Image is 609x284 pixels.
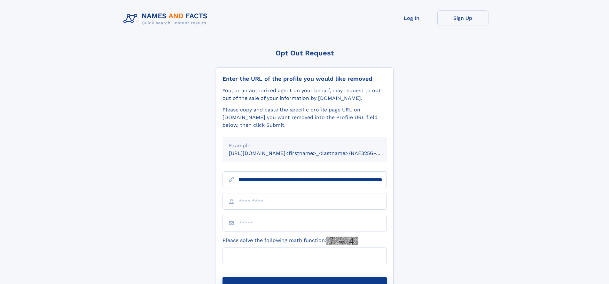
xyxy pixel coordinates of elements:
[386,10,437,26] a: Log In
[223,75,387,82] div: Enter the URL of the profile you would like removed
[223,106,387,129] div: Please copy and paste the specific profile page URL on [DOMAIN_NAME] you want removed into the Pr...
[121,10,213,28] img: Logo Names and Facts
[437,10,488,26] a: Sign Up
[223,237,358,245] label: Please solve the following math function:
[223,87,387,102] div: You, or an authorized agent on your behalf, may request to opt-out of the sale of your informatio...
[229,150,399,156] small: [URL][DOMAIN_NAME]<firstname>_<lastname>/NAF325G-xxxxxxxx
[216,49,394,57] div: Opt Out Request
[229,142,380,150] div: Example:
